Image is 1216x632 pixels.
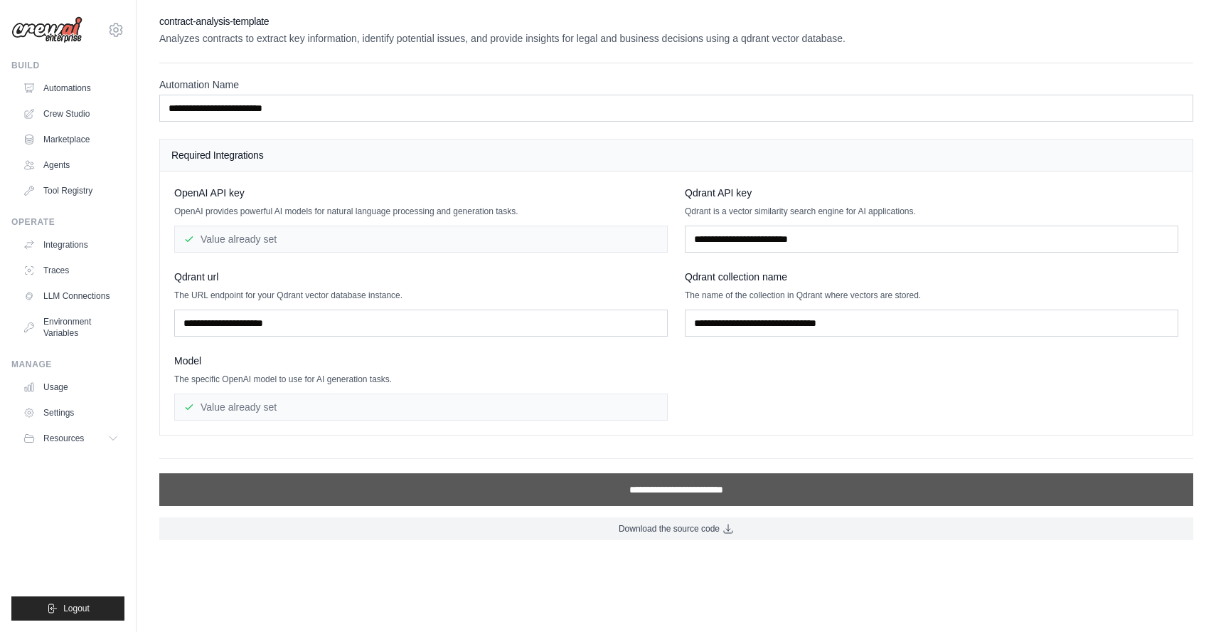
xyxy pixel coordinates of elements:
p: Qdrant is a vector similarity search engine for AI applications. [685,206,1178,217]
a: Usage [17,376,124,399]
p: The URL endpoint for your Qdrant vector database instance. [174,290,668,301]
p: The name of the collection in Qdrant where vectors are stored. [685,290,1178,301]
p: Analyzes contracts to extract key information, identify potential issues, and provide insights fo... [159,31,1193,46]
a: Marketplace [17,128,124,151]
button: Logout [11,596,124,621]
span: Qdrant API key [685,186,752,200]
span: OpenAI API key [174,186,245,200]
a: Tool Registry [17,179,124,202]
a: Crew Studio [17,102,124,125]
span: Resources [43,433,84,444]
span: Download the source code [619,523,720,534]
span: Qdrant url [174,270,218,284]
div: Operate [11,216,124,228]
span: Model [174,354,201,368]
div: Manage [11,359,124,370]
a: Traces [17,259,124,282]
div: Value already set [174,226,668,253]
p: The specific OpenAI model to use for AI generation tasks. [174,374,668,385]
a: Settings [17,401,124,424]
a: Environment Variables [17,310,124,344]
h4: Required Integrations [171,148,1181,162]
img: Logo [11,16,82,43]
span: Qdrant collection name [685,270,787,284]
label: Automation Name [159,78,1193,92]
a: Agents [17,154,124,177]
span: Logout [63,603,90,614]
a: Automations [17,77,124,100]
div: Value already set [174,394,668,421]
p: OpenAI provides powerful AI models for natural language processing and generation tasks. [174,206,668,217]
a: LLM Connections [17,285,124,307]
div: Build [11,60,124,71]
button: Resources [17,427,124,450]
a: Integrations [17,233,124,256]
h2: contract-analysis-template [159,14,1193,28]
a: Download the source code [159,517,1193,540]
